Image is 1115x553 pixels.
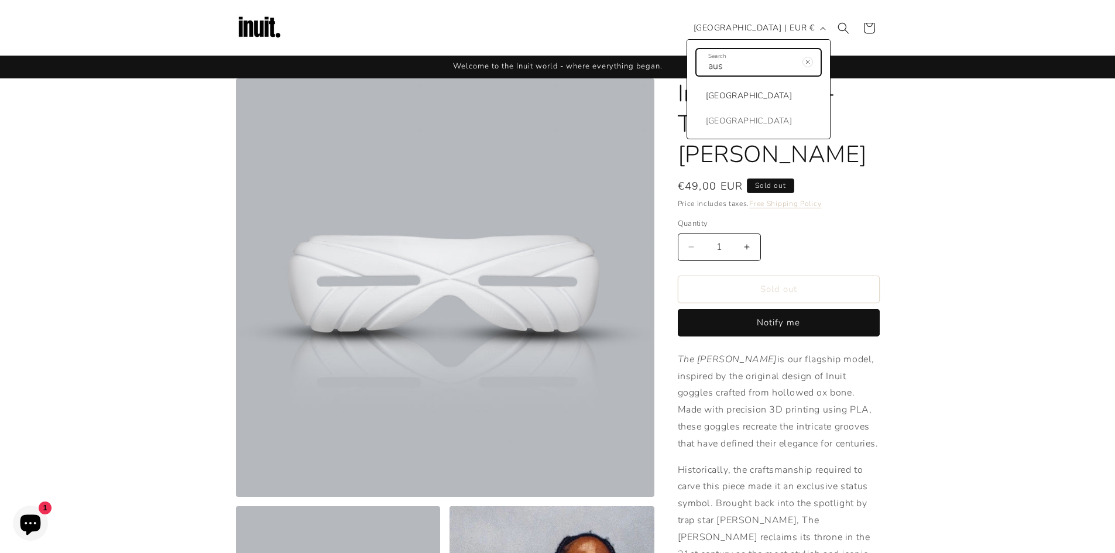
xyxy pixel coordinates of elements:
button: Sold out [678,276,880,303]
span: [GEOGRAPHIC_DATA] | EUR € [694,22,815,34]
summary: Search [831,15,856,41]
a: [GEOGRAPHIC_DATA] [687,108,804,133]
a: Free Shipping Policy [749,199,821,208]
span: [GEOGRAPHIC_DATA] [706,114,792,128]
span: Sold out [747,178,794,193]
p: is our flagship model, inspired by the original design of Inuit goggles crafted from hollowed ox ... [678,351,880,452]
em: The [PERSON_NAME] [678,353,777,366]
inbox-online-store-chat: Shopify online store chat [9,506,52,544]
button: Notify me [678,309,880,336]
button: Clear search term [795,49,821,75]
a: [GEOGRAPHIC_DATA] [687,83,804,108]
label: Quantity [678,218,880,230]
div: Announcement [236,56,880,78]
h1: Inuit Goggles - The [PERSON_NAME] [678,78,880,170]
span: €49,00 EUR [678,178,743,194]
button: [GEOGRAPHIC_DATA] | EUR € [687,17,831,39]
span: [GEOGRAPHIC_DATA] [706,88,792,103]
span: Welcome to the Inuit world - where everything began. [453,61,663,71]
img: Inuit Logo [236,5,283,51]
input: Search [697,49,821,75]
div: Price includes taxes. [678,198,880,209]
